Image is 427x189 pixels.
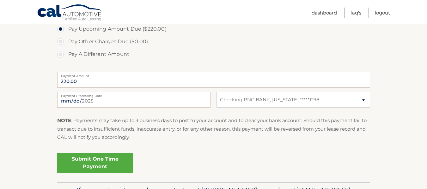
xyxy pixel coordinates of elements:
[57,117,71,123] strong: NOTE
[57,23,370,35] label: Pay Upcoming Amount Due ($220.00)
[37,4,103,22] a: Cal Automotive
[351,8,361,18] a: FAQ's
[57,35,370,48] label: Pay Other Charges Due ($0.00)
[57,72,370,77] label: Payment Amount
[57,116,370,141] p: : Payments may take up to 3 business days to post to your account and to clear your bank account....
[57,92,210,108] input: Payment Date
[57,92,210,97] label: Payment Processing Date
[57,153,133,173] a: Submit One Time Payment
[375,8,390,18] a: Logout
[57,72,370,88] input: Payment Amount
[57,48,370,61] label: Pay A Different Amount
[312,8,337,18] a: Dashboard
